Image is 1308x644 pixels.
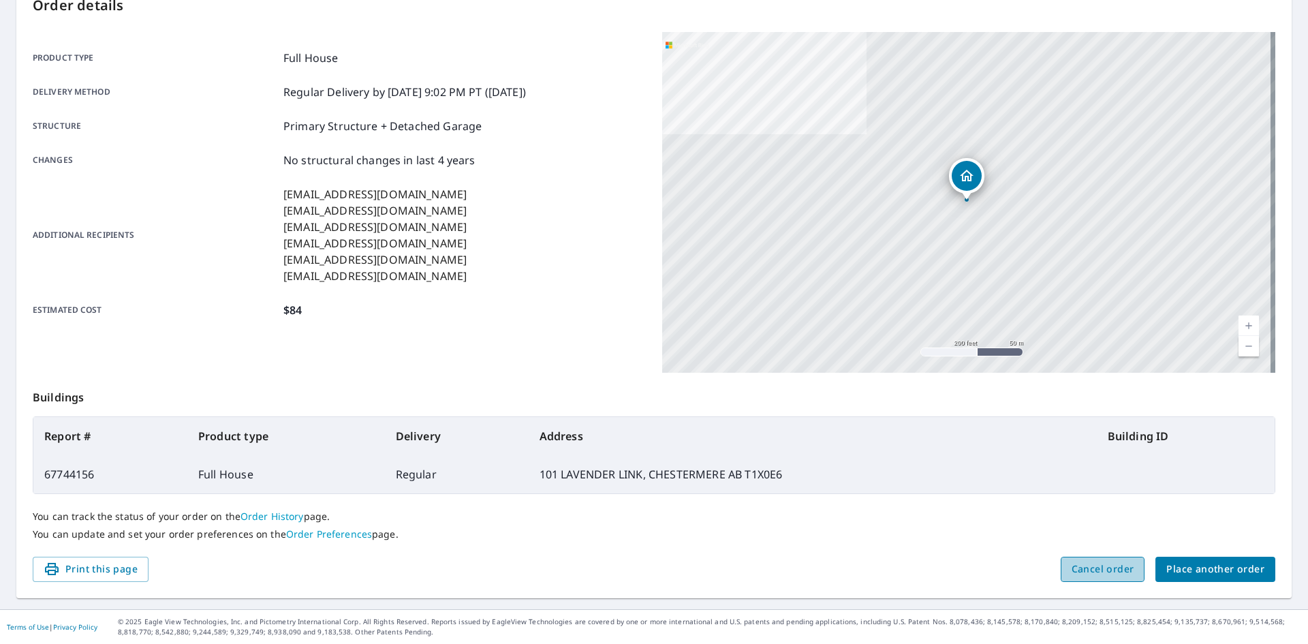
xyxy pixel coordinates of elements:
p: | [7,623,97,631]
p: Delivery method [33,84,278,100]
span: Place another order [1166,561,1264,578]
p: Primary Structure + Detached Garage [283,118,482,134]
th: Address [529,417,1097,455]
td: Full House [187,455,385,493]
p: Additional recipients [33,186,278,284]
p: [EMAIL_ADDRESS][DOMAIN_NAME] [283,268,467,284]
td: Regular [385,455,529,493]
p: Regular Delivery by [DATE] 9:02 PM PT ([DATE]) [283,84,526,100]
p: Buildings [33,373,1275,416]
a: Current Level 17, Zoom In [1239,316,1259,336]
a: Order Preferences [286,527,372,540]
a: Order History [240,510,304,523]
th: Report # [33,417,187,455]
td: 101 LAVENDER LINK, CHESTERMERE AB T1X0E6 [529,455,1097,493]
p: You can update and set your order preferences on the page. [33,528,1275,540]
p: Estimated cost [33,302,278,318]
th: Product type [187,417,385,455]
a: Terms of Use [7,622,49,632]
p: [EMAIL_ADDRESS][DOMAIN_NAME] [283,251,467,268]
a: Privacy Policy [53,622,97,632]
th: Building ID [1097,417,1275,455]
p: Full House [283,50,339,66]
p: [EMAIL_ADDRESS][DOMAIN_NAME] [283,235,467,251]
p: © 2025 Eagle View Technologies, Inc. and Pictometry International Corp. All Rights Reserved. Repo... [118,617,1301,637]
p: [EMAIL_ADDRESS][DOMAIN_NAME] [283,219,467,235]
p: [EMAIL_ADDRESS][DOMAIN_NAME] [283,186,467,202]
a: Current Level 17, Zoom Out [1239,336,1259,356]
p: Changes [33,152,278,168]
th: Delivery [385,417,529,455]
button: Cancel order [1061,557,1145,582]
p: Structure [33,118,278,134]
p: [EMAIL_ADDRESS][DOMAIN_NAME] [283,202,467,219]
div: Dropped pin, building 1, Residential property, 101 LAVENDER LINK CHESTERMERE AB T1X0E6 [949,158,984,200]
p: You can track the status of your order on the page. [33,510,1275,523]
span: Cancel order [1072,561,1134,578]
button: Place another order [1155,557,1275,582]
span: Print this page [44,561,138,578]
button: Print this page [33,557,149,582]
p: Product type [33,50,278,66]
p: $84 [283,302,302,318]
td: 67744156 [33,455,187,493]
p: No structural changes in last 4 years [283,152,476,168]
